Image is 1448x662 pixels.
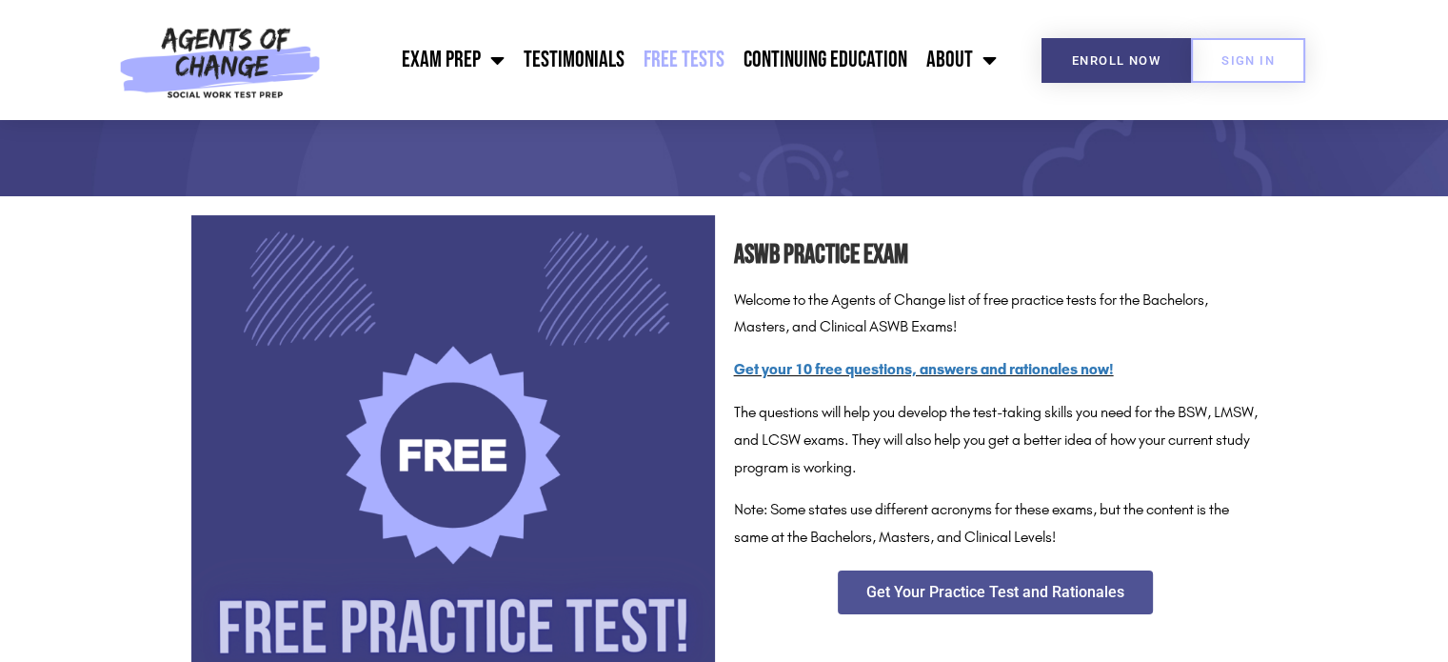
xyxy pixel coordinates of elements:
a: About [917,36,1006,84]
p: Note: Some states use different acronyms for these exams, but the content is the same at the Bach... [734,496,1258,552]
a: Continuing Education [734,36,917,84]
a: Exam Prep [392,36,514,84]
h2: ASWB Practice Exam [734,234,1258,277]
a: Get your 10 free questions, answers and rationales now! [734,360,1114,378]
span: Enroll Now [1072,54,1160,67]
p: Welcome to the Agents of Change list of free practice tests for the Bachelors, Masters, and Clini... [734,287,1258,342]
span: Get Your Practice Test and Rationales [866,585,1124,600]
a: Get Your Practice Test and Rationales [838,571,1153,614]
p: The questions will help you develop the test-taking skills you need for the BSW, LMSW, and LCSW e... [734,399,1258,481]
a: Testimonials [514,36,634,84]
a: Free Tests [634,36,734,84]
a: SIGN IN [1191,38,1305,83]
a: Enroll Now [1041,38,1191,83]
nav: Menu [330,36,1006,84]
span: SIGN IN [1221,54,1275,67]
